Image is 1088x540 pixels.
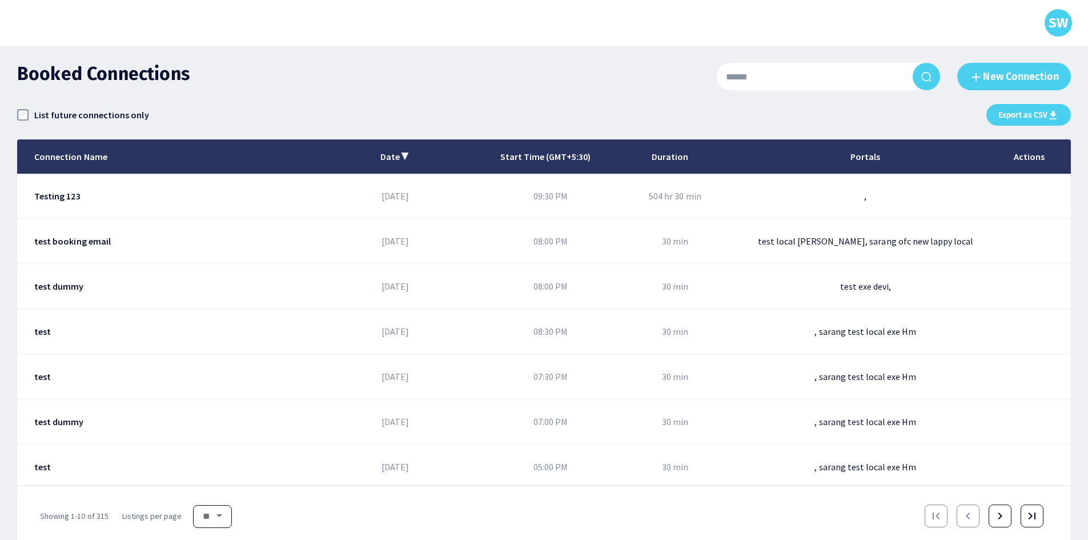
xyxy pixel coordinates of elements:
[34,235,111,247] div: test booking email
[649,190,701,202] div: 504 hr 30 min
[957,505,979,527] button: Previous Page
[382,281,409,292] div: [DATE]
[34,461,51,473] div: test
[533,416,568,427] div: 07:00 PM
[34,190,80,202] div: Testing 123
[122,510,182,522] span: Listings per page
[662,235,688,247] div: 30 min
[814,326,916,337] div: , sarang test local exe Hm
[662,461,688,473] div: 30 min
[34,416,83,427] div: test dummy
[533,281,568,292] div: 08:00 PM
[17,63,190,86] h1: Booked Connections
[662,281,688,292] div: 30 min
[533,235,568,247] div: 08:00 PM
[34,151,107,162] div: Connection Name
[986,104,1071,126] button: Export as CSV
[989,505,1011,527] button: Next Page
[400,150,410,163] span: ▲
[382,461,409,473] div: [DATE]
[840,281,891,292] div: test exe devi,
[662,326,688,337] div: 30 min
[533,326,568,337] div: 08:30 PM
[864,190,866,202] div: ,
[34,371,51,382] div: test
[533,371,568,382] div: 07:30 PM
[382,190,409,202] div: [DATE]
[758,235,974,247] div: test local [PERSON_NAME], sarang ofc new lappy local
[34,326,51,337] div: test
[533,461,568,473] div: 05:00 PM
[193,505,232,528] select: Listings per page
[652,151,688,162] div: Duration
[814,461,916,473] div: , sarang test local exe Hm
[850,151,880,162] div: Portals
[533,190,568,202] div: 09:30 PM
[925,505,948,527] button: First Page
[662,371,688,382] div: 30 min
[380,151,400,162] div: Date
[34,107,149,122] label: List future connections only
[814,416,916,427] div: , sarang test local exe Hm
[382,326,409,337] div: [DATE]
[34,281,83,292] div: test dummy
[814,371,916,382] div: , sarang test local exe Hm
[1021,505,1043,527] button: Last Page
[957,63,1071,90] button: New Connection
[1049,15,1068,31] h3: SW
[382,371,409,382] div: [DATE]
[382,416,409,427] div: [DATE]
[1014,151,1045,162] div: Actions
[40,510,108,522] span: 1-10 of 315
[500,151,591,162] div: Start Time (GMT+5:30)
[382,235,409,247] div: [DATE]
[662,416,688,427] div: 30 min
